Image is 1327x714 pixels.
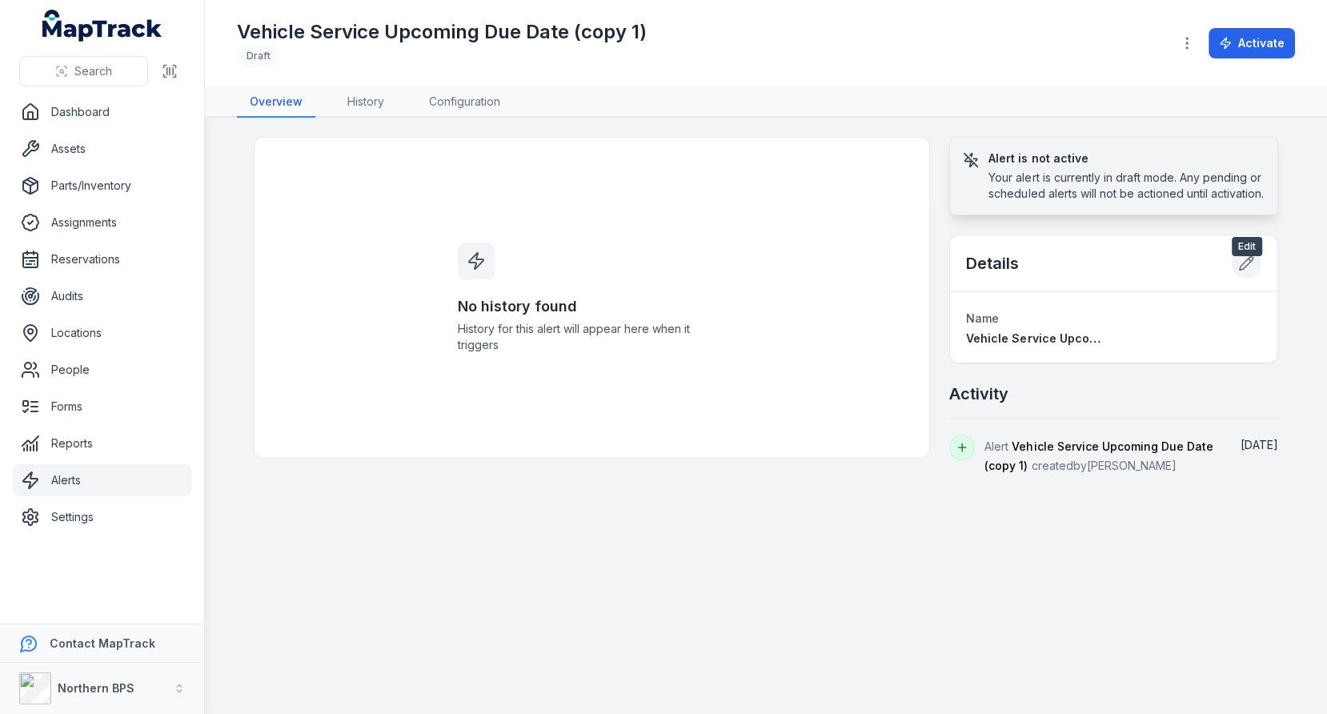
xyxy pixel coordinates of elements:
[19,56,148,86] button: Search
[13,501,191,533] a: Settings
[237,87,315,118] a: Overview
[966,311,999,325] span: Name
[1241,438,1278,451] time: 25/09/2025, 2:10:51 pm
[1209,28,1295,58] button: Activate
[988,150,1265,166] h3: Alert is not active
[335,87,397,118] a: History
[416,87,513,118] a: Configuration
[58,681,134,695] strong: Northern BPS
[458,321,727,353] span: History for this alert will appear here when it triggers
[458,295,727,318] h3: No history found
[74,63,112,79] span: Search
[1232,237,1262,256] span: Edit
[949,383,1008,405] h2: Activity
[237,45,280,67] div: Draft
[13,243,191,275] a: Reservations
[13,391,191,423] a: Forms
[984,439,1213,472] span: Vehicle Service Upcoming Due Date (copy 1)
[966,252,1019,275] h2: Details
[13,464,191,496] a: Alerts
[13,133,191,165] a: Assets
[50,636,155,650] strong: Contact MapTrack
[13,280,191,312] a: Audits
[13,427,191,459] a: Reports
[13,96,191,128] a: Dashboard
[237,19,647,45] h1: Vehicle Service Upcoming Due Date (copy 1)
[988,170,1265,202] div: Your alert is currently in draft mode. Any pending or scheduled alerts will not be actioned until...
[13,207,191,239] a: Assignments
[984,439,1213,472] span: Alert created by [PERSON_NAME]
[13,317,191,349] a: Locations
[966,331,1218,345] span: Vehicle Service Upcoming Due Date (copy 1)
[1241,438,1278,451] span: [DATE]
[42,10,162,42] a: MapTrack
[13,354,191,386] a: People
[13,170,191,202] a: Parts/Inventory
